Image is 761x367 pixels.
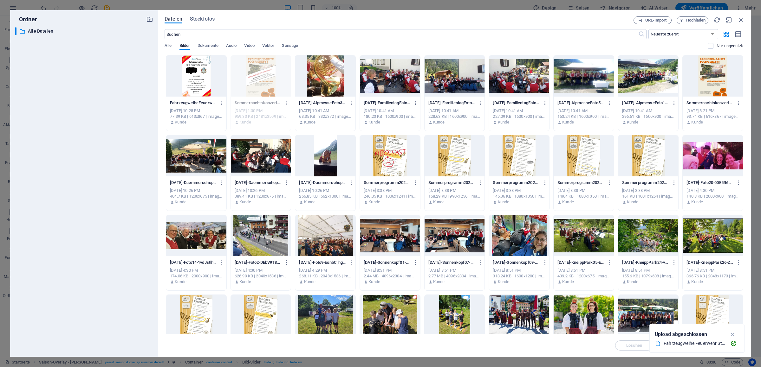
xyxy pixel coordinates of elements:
[235,193,287,199] div: 389.41 KB | 1200x675 | image/jpeg
[686,193,739,199] div: 140.8 KB | 2000x900 | image/jpeg
[170,268,223,273] div: [DATE] 4:30 PM
[557,260,604,265] p: 2025-07-04-KneippPark05-EbkWXGKdkLl71AF4FO07DQ.jpg
[686,100,733,106] p: Sommernachtskonzert2025-ktPfhBJYPHxrXVdWPxUcMA.JPG
[622,188,675,193] div: [DATE] 3:38 PM
[428,268,481,273] div: [DATE] 8:51 PM
[239,119,251,125] p: Kunde
[170,114,223,119] div: 77.39 KB | 613x867 | image/jpeg
[627,119,639,125] p: Kunde
[179,42,190,51] span: Bilder
[634,16,672,24] button: URL-Import
[364,100,410,106] p: 2025-08-15-FamilientagFoto2-WBmvRKNA9EL6RevDCFM4Fw.jpeg
[304,199,316,205] p: Kunde
[299,193,352,199] div: 256.85 KB | 562x1000 | image/jpeg
[557,100,604,106] p: 2025-08-10-AlpmesseFoto5-KRM-AyyQnjG1RFuUmFs-fw.jpeg
[239,199,251,205] p: Kunde
[15,27,16,35] div: ​
[175,279,186,285] p: Kunde
[226,42,237,51] span: Audio
[262,42,275,51] span: Vektor
[304,279,316,285] p: Kunde
[428,180,475,186] p: Sommerprogramm2025-08-08-pnj5GGsYgQXC4vqGFHTgBA-aNVQBwjV9ykvaLgM5WL6cw.jpeg
[170,100,217,106] p: FahrzeugweiheFeuerwehrStubenaA.pdf60-0mccsp6003fIJVGioE0fjQ.JPG
[299,108,352,114] div: [DATE] 10:41 AM
[686,188,739,193] div: [DATE] 4:30 PM
[170,260,217,265] p: 2025-07-25-Foto14-1vdJstlhwbLoT_DMKF2mIQ.jpeg
[493,188,545,193] div: [DATE] 3:38 PM
[364,193,416,199] div: 246.05 KB | 1006x1241 | image/jpeg
[433,199,445,205] p: Kunde
[364,188,416,193] div: [DATE] 3:38 PM
[364,108,416,114] div: [DATE] 10:41 AM
[562,119,574,125] p: Kunde
[299,100,346,106] p: 2025-08-10-AlpmesseFoto3--eczoSCHEw4KUcO2NL8iZ_g.jpg
[235,188,287,193] div: [DATE] 10:26 PM
[493,193,545,199] div: 145.36 KB | 1080x1350 | image/jpeg
[170,188,223,193] div: [DATE] 10:26 PM
[557,188,610,193] div: [DATE] 3:38 PM
[244,42,254,51] span: Video
[645,18,667,22] span: URL-Import
[557,268,610,273] div: [DATE] 8:51 PM
[235,268,287,273] div: [DATE] 4:30 PM
[686,273,739,279] div: 366.76 KB | 2048x1173 | image/jpeg
[364,273,416,279] div: 2.44 MB | 4096x2304 | image/jpeg
[299,268,352,273] div: [DATE] 4:29 PM
[428,100,475,106] p: 2025-08-15-FamilientagFoto3-uyMOxz8cFO_1MAinYbFUXA.jpeg
[428,108,481,114] div: [DATE] 10:41 AM
[622,114,675,119] div: 296.61 KB | 1600x900 | image/jpeg
[677,16,708,24] button: Hochladen
[686,108,739,114] div: [DATE] 8:21 PM
[190,15,215,23] span: Stockfotos
[170,180,217,186] p: 2025-08-08-DaemmerschoppenPostStuben-Foto4-fVmVDAea0FT1Dek5DjrAIg.jpg
[493,260,539,265] p: 2025-07-06-Sonnenkopf09-Gl1LJX8Hcc7aC1CNPbAKYw.jpeg
[691,279,703,285] p: Kunde
[165,42,172,51] span: Alle
[655,330,707,339] p: Upload abgeschlossen
[686,114,739,119] div: 93.74 KB | 616x867 | image/jpeg
[428,260,475,265] p: 2025-07-06-Sonnenkopf07-C0WSAojITNiqpmhYeqIdQg.jpg
[622,193,675,199] div: 161 KB | 1001x1264 | image/jpeg
[686,260,733,265] p: 2025-07-04-KneippPark26-ZIwoO_1RUc0RtrtekdoMnQ.jpeg
[235,273,287,279] div: 626.99 KB | 2040x1536 | image/jpeg
[28,28,141,35] p: Alle Dateien
[368,199,380,205] p: Kunde
[498,119,510,125] p: Kunde
[562,279,574,285] p: Kunde
[725,16,732,23] i: Minimieren
[170,108,223,114] div: [DATE] 10:28 PM
[428,188,481,193] div: [DATE] 3:38 PM
[686,180,733,186] p: 2025-07-25-Foto20-00E5R6HR0idkWCvLx-rFGQ.jpeg
[368,119,380,125] p: Kunde
[493,273,545,279] div: 313.24 KB | 1600x1200 | image/jpeg
[299,260,346,265] p: 2025-07-25-Foto9-EonbC_hgCkYnhsfZM-ZonQ.jpeg
[433,119,445,125] p: Kunde
[235,100,281,106] p: Sommernachtskonzert2025Absage-2BpvNHlttNWEAyUprkwAqg.jpg
[622,180,669,186] p: Sommerprogramm2025-09-15-D7ovvF-BAzLjZYwQHss3lQ.jpeg
[622,273,675,279] div: 155.6 KB | 1079x608 | image/jpeg
[627,199,639,205] p: Kunde
[493,114,545,119] div: 227.09 KB | 1600x900 | image/jpeg
[622,268,675,273] div: [DATE] 8:51 PM
[627,279,639,285] p: Kunde
[498,199,510,205] p: Kunde
[299,273,352,279] div: 268.11 KB | 2048x1536 | image/jpeg
[170,273,223,279] div: 174.06 KB | 2000x900 | image/jpeg
[235,180,281,186] p: 2025-08-08-DaemmerschoppenPostStuben-Foto2-wZbIcYCfFrDBn1cVKz-32w.jpg
[198,42,218,51] span: Dokumente
[493,108,545,114] div: [DATE] 10:41 AM
[428,193,481,199] div: 168.29 KB | 990x1256 | image/jpeg
[562,199,574,205] p: Kunde
[146,16,153,23] i: Neuen Ordner erstellen
[691,199,703,205] p: Kunde
[175,199,186,205] p: Kunde
[364,114,416,119] div: 180.23 KB | 1600x900 | image/jpeg
[557,273,610,279] div: 439.2 KB | 1200x675 | image/jpeg
[493,268,545,273] div: [DATE] 8:51 PM
[622,260,669,265] p: 2025-07-04-KneippPark24-vt0zjYvt8mWTYKFmDfM02Q.jpeg
[717,43,745,49] p: Zeigt nur Dateien an, die nicht auf der Website verwendet werden. Dateien, die während dieser Sit...
[738,16,745,23] i: Schließen
[235,260,281,265] p: 2025-07-25-Foto2-DEbV9T8WcvEapag61hrTew.jpeg
[493,100,539,106] p: 2025-08-15-FamilientagFoto1-7Tl7AxH56GKJxiiin_ok5Q.jpeg
[557,108,610,114] div: [DATE] 10:41 AM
